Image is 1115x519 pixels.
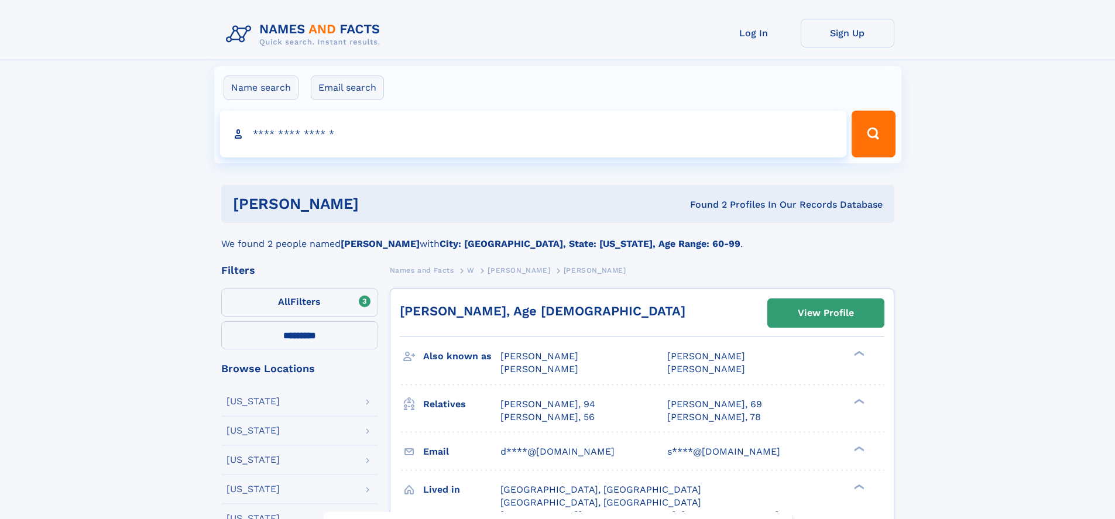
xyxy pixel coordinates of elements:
[667,398,762,411] a: [PERSON_NAME], 69
[341,238,420,249] b: [PERSON_NAME]
[423,394,500,414] h3: Relatives
[220,111,847,157] input: search input
[423,480,500,500] h3: Lived in
[233,197,524,211] h1: [PERSON_NAME]
[221,19,390,50] img: Logo Names and Facts
[500,484,701,495] span: [GEOGRAPHIC_DATA], [GEOGRAPHIC_DATA]
[667,363,745,374] span: [PERSON_NAME]
[801,19,894,47] a: Sign Up
[488,263,550,277] a: [PERSON_NAME]
[768,299,884,327] a: View Profile
[227,484,280,494] div: [US_STATE]
[564,266,626,274] span: [PERSON_NAME]
[852,111,895,157] button: Search Button
[227,455,280,465] div: [US_STATE]
[221,363,378,374] div: Browse Locations
[400,304,685,318] a: [PERSON_NAME], Age [DEMOGRAPHIC_DATA]
[667,350,745,362] span: [PERSON_NAME]
[851,483,865,490] div: ❯
[423,346,500,366] h3: Also known as
[423,442,500,462] h3: Email
[221,223,894,251] div: We found 2 people named with .
[667,411,761,424] a: [PERSON_NAME], 78
[524,198,883,211] div: Found 2 Profiles In Our Records Database
[851,397,865,405] div: ❯
[500,497,701,508] span: [GEOGRAPHIC_DATA], [GEOGRAPHIC_DATA]
[500,363,578,374] span: [PERSON_NAME]
[390,263,454,277] a: Names and Facts
[467,266,475,274] span: W
[227,426,280,435] div: [US_STATE]
[278,296,290,307] span: All
[851,350,865,358] div: ❯
[221,288,378,317] label: Filters
[224,75,299,100] label: Name search
[707,19,801,47] a: Log In
[467,263,475,277] a: W
[440,238,740,249] b: City: [GEOGRAPHIC_DATA], State: [US_STATE], Age Range: 60-99
[221,265,378,276] div: Filters
[488,266,550,274] span: [PERSON_NAME]
[798,300,854,326] div: View Profile
[500,411,595,424] a: [PERSON_NAME], 56
[227,397,280,406] div: [US_STATE]
[500,398,595,411] a: [PERSON_NAME], 94
[311,75,384,100] label: Email search
[851,445,865,452] div: ❯
[500,350,578,362] span: [PERSON_NAME]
